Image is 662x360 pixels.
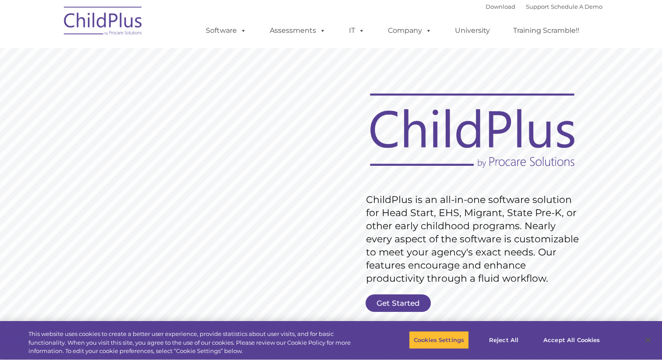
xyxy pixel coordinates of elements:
[551,3,602,10] a: Schedule A Demo
[526,3,549,10] a: Support
[197,22,255,39] a: Software
[446,22,499,39] a: University
[504,22,588,39] a: Training Scramble!!
[476,331,531,349] button: Reject All
[409,331,469,349] button: Cookies Settings
[486,3,515,10] a: Download
[261,22,335,39] a: Assessments
[60,0,147,44] img: ChildPlus by Procare Solutions
[638,330,658,350] button: Close
[539,331,605,349] button: Accept All Cookies
[366,193,583,285] rs-layer: ChildPlus is an all-in-one software solution for Head Start, EHS, Migrant, State Pre-K, or other ...
[366,294,431,312] a: Get Started
[28,330,364,356] div: This website uses cookies to create a better user experience, provide statistics about user visit...
[379,22,440,39] a: Company
[486,3,602,10] font: |
[340,22,373,39] a: IT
